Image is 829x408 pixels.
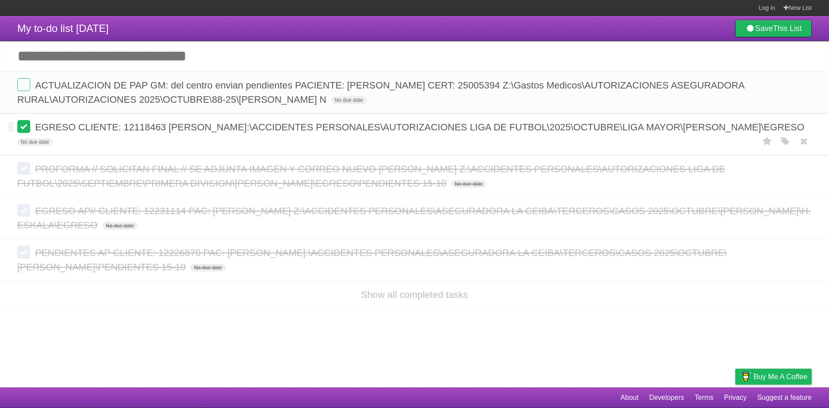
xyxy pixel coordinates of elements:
a: About [620,389,639,406]
label: Star task [759,134,775,149]
a: Show all completed tasks [361,289,468,300]
label: Done [17,162,30,175]
a: Buy me a coffee [735,369,812,385]
a: Developers [649,389,684,406]
span: No due date [102,222,137,230]
span: ACTUALIZACION DE PAP GM: del centro envian pendientes PACIENTE: [PERSON_NAME] CERT: 25005394 Z:\G... [17,80,744,105]
img: Buy me a coffee [740,369,751,384]
a: Terms [695,389,714,406]
span: EGRESO CLIENTE: 12118463 [PERSON_NAME]:\ACCIDENTES PERSONALES\AUTORIZACIONES LIGA DE FUTBOL\2025\... [35,122,807,133]
span: No due date [17,138,52,146]
span: EGRESO AP// CLIENTE: 12231114 PAC: [PERSON_NAME] Z:\ACCIDENTES PERSONALES\ASEGURADORA LA CEIBA\TE... [17,206,811,231]
span: No due date [331,96,366,104]
span: My to-do list [DATE] [17,22,109,34]
label: Done [17,246,30,259]
label: Done [17,78,30,91]
span: Buy me a coffee [753,369,807,384]
span: No due date [451,180,486,188]
a: Suggest a feature [757,389,812,406]
a: SaveThis List [735,20,812,37]
span: No due date [190,264,225,272]
label: Done [17,120,30,133]
span: PROFORMA // SOLICITAN FINAL // SE ADJUNTA IMAGEN Y CORREO NUEVO [PERSON_NAME] Z:\ACCIDENTES PERSO... [17,164,725,189]
b: This List [773,24,802,33]
span: PENDIENTES AP CLIENTE: 12226870 PAC: [PERSON_NAME]:\ACCIDENTES PERSONALES\ASEGURADORA LA CEIBA\TE... [17,247,727,272]
label: Done [17,204,30,217]
a: Privacy [724,389,747,406]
